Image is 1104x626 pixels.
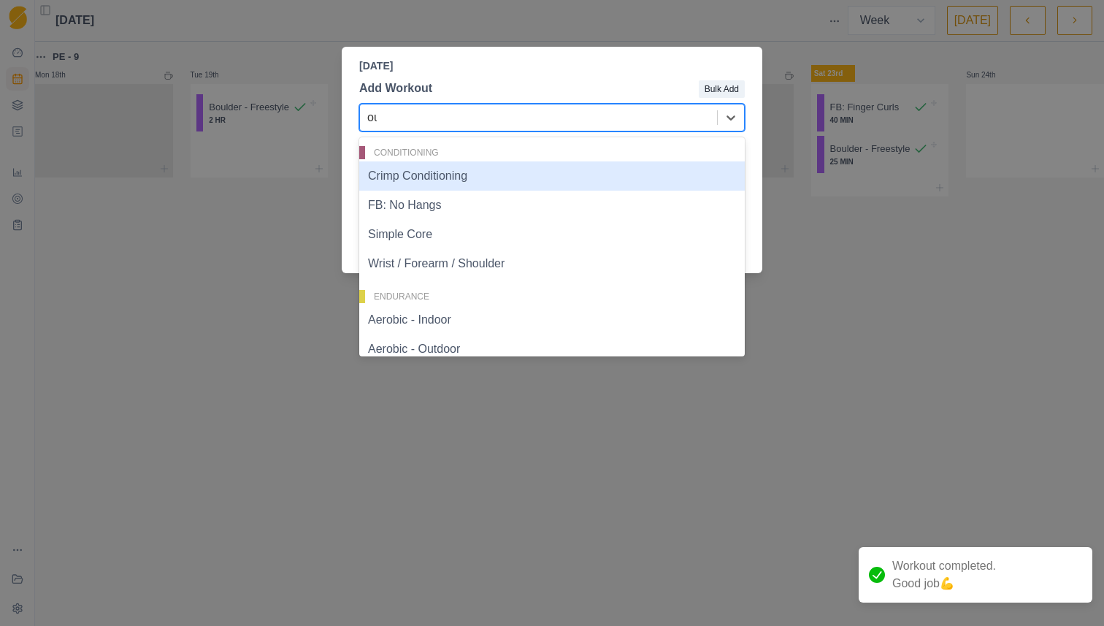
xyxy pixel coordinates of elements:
[699,80,745,98] button: Bulk Add
[359,249,745,278] div: Wrist / Forearm / Shoulder
[359,290,745,303] div: Endurance
[892,557,996,592] p: Workout completed. Good job 💪
[359,305,745,335] div: Aerobic - Indoor
[359,161,745,191] div: Crimp Conditioning
[359,80,432,97] p: Add Workout
[359,220,745,249] div: Simple Core
[359,191,745,220] div: FB: No Hangs
[359,335,745,364] div: Aerobic - Outdoor
[359,146,745,159] div: Conditioning
[359,58,745,74] p: [DATE]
